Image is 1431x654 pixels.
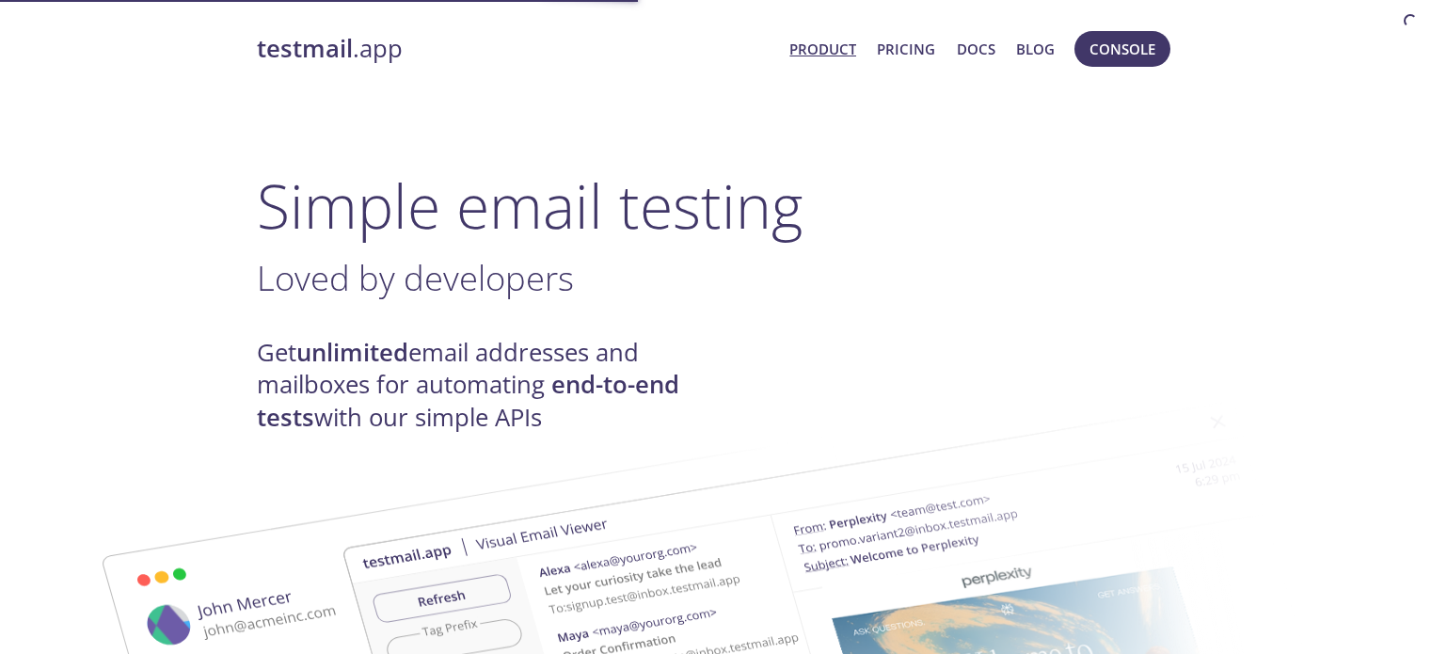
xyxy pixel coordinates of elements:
[257,32,353,65] strong: testmail
[1074,31,1170,67] button: Console
[257,254,574,301] span: Loved by developers
[877,37,935,61] a: Pricing
[1016,37,1055,61] a: Blog
[1089,37,1155,61] span: Console
[257,368,679,433] strong: end-to-end tests
[257,33,775,65] a: testmail.app
[957,37,995,61] a: Docs
[257,169,1175,242] h1: Simple email testing
[789,37,856,61] a: Product
[296,336,408,369] strong: unlimited
[257,337,716,434] h4: Get email addresses and mailboxes for automating with our simple APIs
